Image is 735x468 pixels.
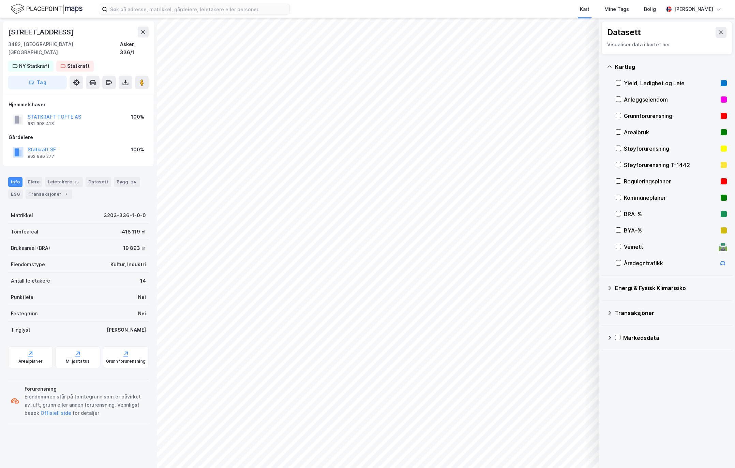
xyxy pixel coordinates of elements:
[624,79,718,87] div: Yield, Ledighet og Leie
[63,191,70,198] div: 7
[18,359,43,364] div: Arealplaner
[604,5,629,13] div: Mine Tags
[11,326,30,334] div: Tinglyst
[624,95,718,104] div: Anleggseiendom
[140,277,146,285] div: 14
[580,5,589,13] div: Kart
[106,359,146,364] div: Grunnforurensning
[9,133,148,141] div: Gårdeiere
[674,5,713,13] div: [PERSON_NAME]
[130,179,137,185] div: 24
[8,177,22,187] div: Info
[138,310,146,318] div: Nei
[25,385,146,393] div: Forurensning
[28,154,54,159] div: 962 986 277
[131,146,144,154] div: 100%
[8,76,67,89] button: Tag
[25,177,42,187] div: Eiere
[615,63,727,71] div: Kartlag
[624,161,718,169] div: Støyforurensning T-1442
[73,179,80,185] div: 15
[123,244,146,252] div: 19 893 ㎡
[624,128,718,136] div: Arealbruk
[86,177,111,187] div: Datasett
[11,310,37,318] div: Festegrunn
[11,260,45,269] div: Eiendomstype
[67,62,90,70] div: Statkraft
[624,112,718,120] div: Grunnforurensning
[607,27,641,38] div: Datasett
[107,4,289,14] input: Søk på adresse, matrikkel, gårdeiere, leietakere eller personer
[26,190,72,199] div: Transaksjoner
[11,293,33,301] div: Punktleie
[45,177,83,187] div: Leietakere
[624,194,718,202] div: Kommuneplaner
[701,435,735,468] iframe: Chat Widget
[623,334,727,342] div: Markedsdata
[624,243,716,251] div: Veinett
[110,260,146,269] div: Kultur, Industri
[28,121,54,126] div: 981 998 413
[131,113,144,121] div: 100%
[138,293,146,301] div: Nei
[11,3,82,15] img: logo.f888ab2527a4732fd821a326f86c7f29.svg
[104,211,146,220] div: 3203-336-1-0-0
[120,40,149,57] div: Asker, 336/1
[644,5,656,13] div: Bolig
[11,211,33,220] div: Matrikkel
[624,226,718,235] div: BYA–%
[615,284,727,292] div: Energi & Fysisk Klimarisiko
[8,40,120,57] div: 3482, [GEOGRAPHIC_DATA], [GEOGRAPHIC_DATA]
[8,190,23,199] div: ESG
[701,435,735,468] div: Chatt-widget
[624,210,718,218] div: BRA–%
[11,277,50,285] div: Antall leietakere
[607,41,726,49] div: Visualiser data i kartet her.
[624,177,718,185] div: Reguleringsplaner
[25,393,146,417] div: Eiendommen står på tomtegrunn som er påvirket av luft, grunn eller annen forurensning. Vennligst ...
[8,27,75,37] div: [STREET_ADDRESS]
[107,326,146,334] div: [PERSON_NAME]
[624,145,718,153] div: Støyforurensning
[11,228,38,236] div: Tomteareal
[615,309,727,317] div: Transaksjoner
[19,62,49,70] div: NY Statkraft
[66,359,90,364] div: Miljøstatus
[11,244,50,252] div: Bruksareal (BRA)
[718,242,727,251] div: 🛣️
[9,101,148,109] div: Hjemmelshaver
[114,177,140,187] div: Bygg
[624,259,716,267] div: Årsdøgntrafikk
[122,228,146,236] div: 418 119 ㎡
